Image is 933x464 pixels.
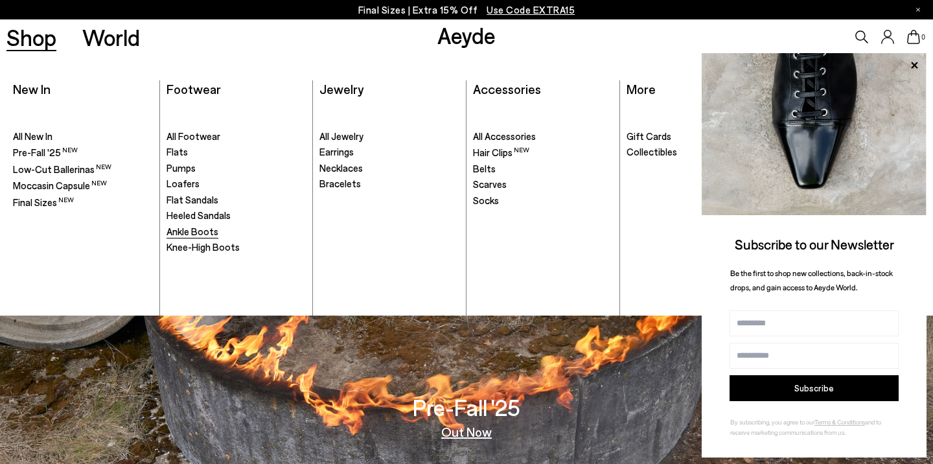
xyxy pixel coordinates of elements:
img: ca3f721fb6ff708a270709c41d776025.jpg [702,53,927,215]
span: Scarves [473,178,507,190]
span: Socks [473,194,499,206]
span: Ankle Boots [167,226,218,237]
a: Jewelry [319,81,363,97]
span: Flats [167,146,188,157]
a: Flat Sandals [167,194,306,207]
a: Out Now [441,425,492,438]
a: Shop [6,26,56,49]
a: All Jewelry [319,130,459,143]
a: More [627,81,656,97]
a: Aeyde [437,21,496,49]
span: Low-Cut Ballerinas [13,163,111,175]
a: World [82,26,140,49]
span: Loafers [167,178,200,189]
a: Flats [167,146,306,159]
a: Hair Clips [473,146,613,159]
span: Knee-High Boots [167,241,240,253]
span: Earrings [319,146,354,157]
span: By subscribing, you agree to our [730,418,814,426]
a: Socks [473,194,613,207]
span: Heeled Sandals [167,209,231,221]
button: Subscribe [730,375,899,401]
a: Knee-High Boots [167,241,306,254]
a: Heeled Sandals [167,209,306,222]
span: All New In [13,130,52,142]
span: All Footwear [167,130,220,142]
a: Terms & Conditions [814,418,865,426]
a: Earrings [319,146,459,159]
span: Bracelets [319,178,361,189]
h3: Pre-Fall '25 [413,396,520,419]
a: Collectibles [627,146,767,159]
span: All Jewelry [319,130,363,142]
span: Belts [473,163,496,174]
span: Gift Cards [627,130,671,142]
span: Subscribe to our Newsletter [735,236,894,252]
span: Pre-Fall '25 [13,146,78,158]
a: All New In [13,130,153,143]
a: Footwear [167,81,221,97]
span: Pumps [167,162,196,174]
span: Necklaces [319,162,363,174]
a: 0 [907,30,920,44]
a: Necklaces [319,162,459,175]
a: Final Sizes [13,196,153,209]
a: Pumps [167,162,306,175]
a: Accessories [473,81,541,97]
a: Bracelets [319,178,459,191]
a: Pre-Fall '25 [13,146,153,159]
span: Collectibles [627,146,677,157]
a: Ankle Boots [167,226,306,238]
span: Final Sizes [13,196,74,208]
a: Loafers [167,178,306,191]
span: Be the first to shop new collections, back-in-stock drops, and gain access to Aeyde World. [730,268,893,292]
p: Final Sizes | Extra 15% Off [358,2,575,18]
a: Moccasin Capsule [13,179,153,192]
span: Navigate to /collections/ss25-final-sizes [487,4,575,16]
span: Hair Clips [473,146,529,158]
span: 0 [920,34,927,41]
span: All Accessories [473,130,536,142]
a: Gift Cards [627,130,767,143]
a: Low-Cut Ballerinas [13,163,153,176]
a: All Footwear [167,130,306,143]
span: Flat Sandals [167,194,218,205]
a: Scarves [473,178,613,191]
span: Moccasin Capsule [13,180,107,191]
a: All Accessories [473,130,613,143]
a: Belts [473,163,613,176]
a: New In [13,81,51,97]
